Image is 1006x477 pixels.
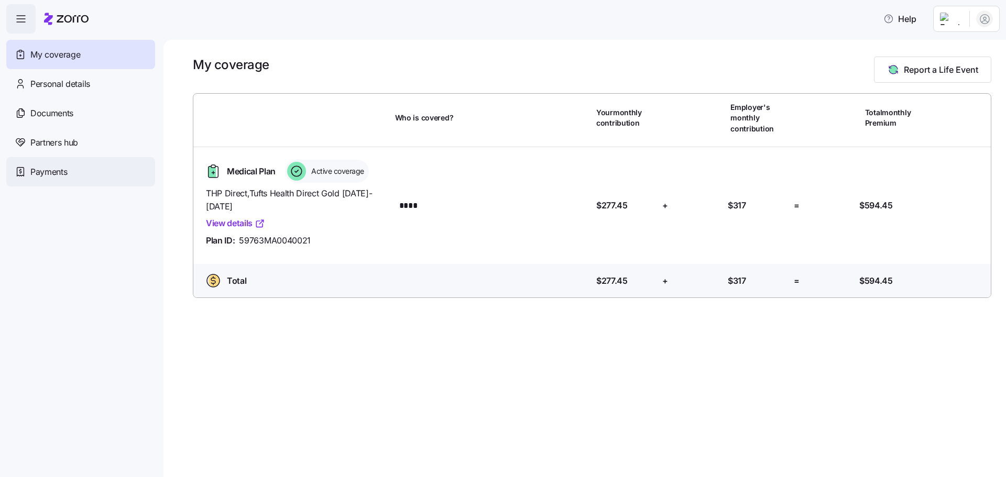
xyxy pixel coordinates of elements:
span: $594.45 [859,199,893,212]
span: $317 [728,274,746,287]
a: Documents [6,98,155,128]
a: View details [206,217,265,230]
span: $277.45 [596,274,628,287]
span: Documents [30,107,73,120]
button: Report a Life Event [874,57,991,83]
span: My coverage [30,48,80,61]
span: $594.45 [859,274,893,287]
span: THP Direct , Tufts Health Direct Gold [DATE]-[DATE] [206,187,387,213]
span: Who is covered? [395,113,454,123]
span: + [662,274,668,287]
span: Plan ID: [206,234,235,247]
span: Employer's monthly contribution [730,102,789,134]
span: Report a Life Event [904,63,978,76]
span: $317 [728,199,746,212]
a: Partners hub [6,128,155,157]
span: + [662,199,668,212]
span: Payments [30,165,67,179]
span: = [794,274,800,287]
span: Help [883,13,916,25]
span: Your monthly contribution [596,107,655,129]
button: Help [875,8,925,29]
span: = [794,199,800,212]
a: Personal details [6,69,155,98]
a: My coverage [6,40,155,69]
span: 59763MA0040021 [239,234,311,247]
span: Total [227,274,246,287]
img: Employer logo [940,13,961,25]
h1: My coverage [193,57,269,73]
span: Partners hub [30,136,78,149]
span: $277.45 [596,199,628,212]
span: Active coverage [308,166,364,176]
a: Payments [6,157,155,186]
span: Medical Plan [227,165,276,178]
span: Total monthly Premium [865,107,924,129]
span: Personal details [30,77,90,91]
